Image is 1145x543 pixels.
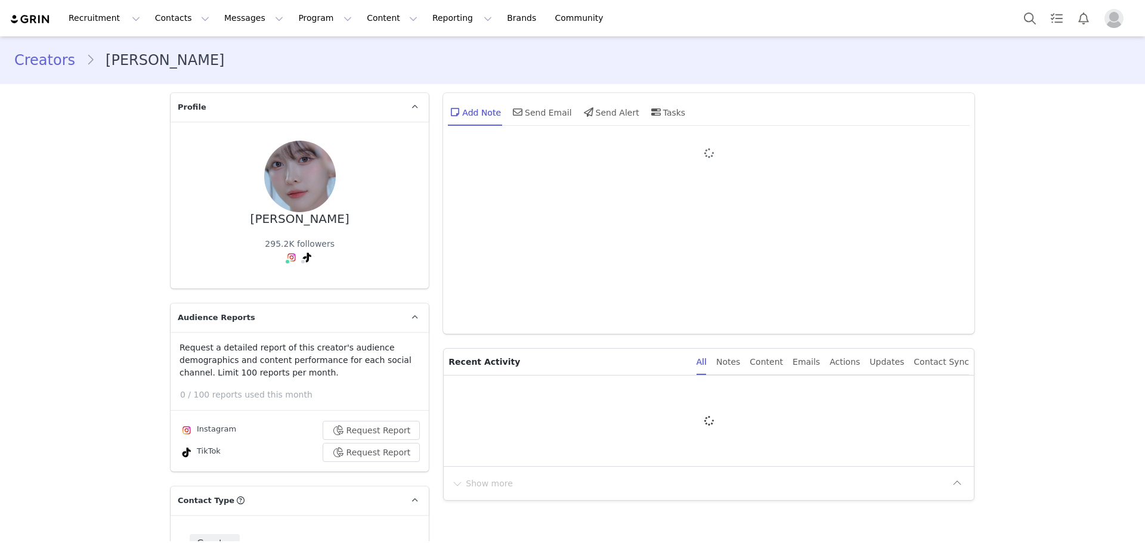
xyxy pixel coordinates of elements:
[323,421,420,440] button: Request Report
[1044,5,1070,32] a: Tasks
[291,5,359,32] button: Program
[750,349,783,376] div: Content
[716,349,740,376] div: Notes
[178,101,206,113] span: Profile
[581,98,639,126] div: Send Alert
[323,443,420,462] button: Request Report
[180,423,236,437] div: Instagram
[265,238,335,250] div: 295.2K followers
[425,5,499,32] button: Reporting
[1104,9,1124,28] img: placeholder-profile.jpg
[1070,5,1097,32] button: Notifications
[830,349,860,376] div: Actions
[14,49,86,71] a: Creators
[182,426,191,435] img: instagram.svg
[697,349,707,376] div: All
[448,98,501,126] div: Add Note
[10,14,51,25] img: grin logo
[510,98,572,126] div: Send Email
[180,342,420,379] p: Request a detailed report of this creator's audience demographics and content performance for eac...
[451,474,513,493] button: Show more
[500,5,547,32] a: Brands
[180,445,221,460] div: TikTok
[548,5,616,32] a: Community
[869,349,904,376] div: Updates
[178,495,234,507] span: Contact Type
[1097,9,1135,28] button: Profile
[178,312,255,324] span: Audience Reports
[360,5,425,32] button: Content
[264,141,336,212] img: 81f49241-bad2-4f7c-9382-2b81127225f6.jpg
[448,349,686,375] p: Recent Activity
[287,253,296,262] img: instagram.svg
[217,5,290,32] button: Messages
[148,5,216,32] button: Contacts
[180,389,429,401] p: 0 / 100 reports used this month
[649,98,686,126] div: Tasks
[61,5,147,32] button: Recruitment
[914,349,969,376] div: Contact Sync
[250,212,349,226] div: [PERSON_NAME]
[1017,5,1043,32] button: Search
[793,349,820,376] div: Emails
